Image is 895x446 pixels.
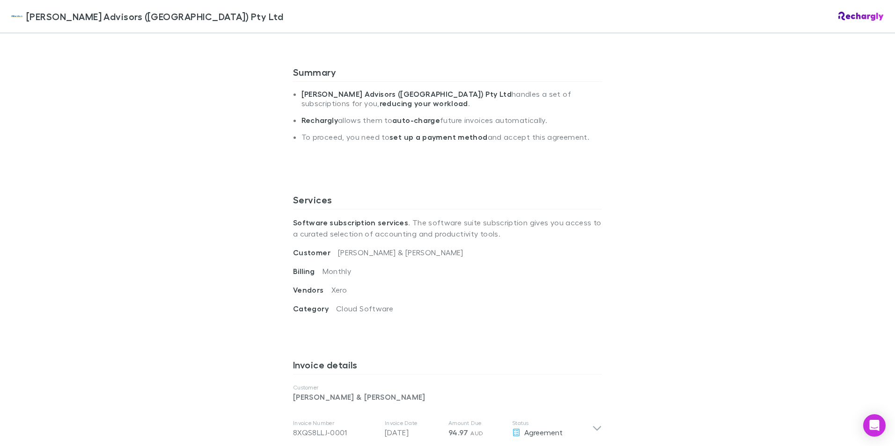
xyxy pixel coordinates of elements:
[336,304,393,313] span: Cloud Software
[293,384,602,391] p: Customer
[11,11,22,22] img: William Buck Advisors (WA) Pty Ltd's Logo
[293,218,408,227] strong: Software subscription services
[293,194,602,209] h3: Services
[301,89,602,115] li: handles a set of subscriptions for you, .
[293,209,602,247] p: . The software suite subscription gives you access to a curated selection of accounting and produ...
[293,66,602,81] h3: Summary
[293,304,336,313] span: Category
[293,266,323,276] span: Billing
[838,12,884,21] img: Rechargly Logo
[301,115,338,125] strong: Rechargly
[385,427,441,438] p: [DATE]
[323,266,352,275] span: Monthly
[448,419,505,427] p: Amount Due
[389,132,487,142] strong: set up a payment method
[380,99,468,108] strong: reducing your workload
[338,248,463,257] span: [PERSON_NAME] & [PERSON_NAME]
[301,115,602,132] li: allows them to future invoices automatically.
[293,419,377,427] p: Invoice Number
[26,9,283,23] span: [PERSON_NAME] Advisors ([GEOGRAPHIC_DATA]) Pty Ltd
[301,89,512,99] strong: [PERSON_NAME] Advisors ([GEOGRAPHIC_DATA]) Pty Ltd
[293,248,338,257] span: Customer
[385,419,441,427] p: Invoice Date
[331,285,347,294] span: Xero
[293,427,377,438] div: 8XQS8LLJ-0001
[293,359,602,374] h3: Invoice details
[863,414,886,437] div: Open Intercom Messenger
[293,391,602,403] p: [PERSON_NAME] & [PERSON_NAME]
[470,430,483,437] span: AUD
[448,428,469,437] span: 94.97
[524,428,563,437] span: Agreement
[301,132,602,149] li: To proceed, you need to and accept this agreement.
[392,115,440,125] strong: auto-charge
[293,285,331,295] span: Vendors
[512,419,592,427] p: Status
